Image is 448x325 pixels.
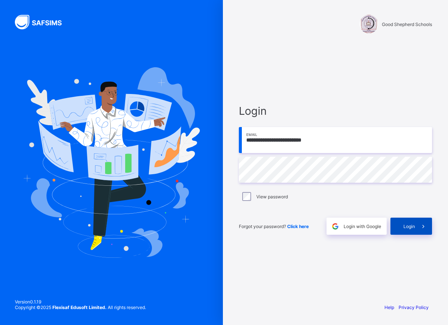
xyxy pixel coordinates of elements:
[256,194,288,199] label: View password
[331,222,340,231] img: google.396cfc9801f0270233282035f929180a.svg
[15,299,146,305] span: Version 0.1.19
[287,224,309,229] a: Click here
[399,305,429,310] a: Privacy Policy
[344,224,381,229] span: Login with Google
[382,22,432,27] span: Good Shepherd Schools
[15,305,146,310] span: Copyright © 2025 All rights reserved.
[52,305,107,310] strong: Flexisaf Edusoft Limited.
[239,104,432,117] span: Login
[15,15,71,29] img: SAFSIMS Logo
[403,224,415,229] span: Login
[23,67,200,257] img: Hero Image
[384,305,394,310] a: Help
[239,224,309,229] span: Forgot your password?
